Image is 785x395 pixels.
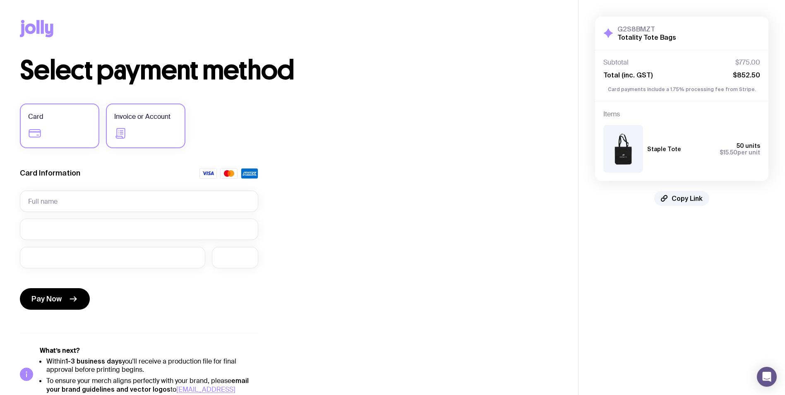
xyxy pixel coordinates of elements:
span: per unit [720,149,760,156]
span: Subtotal [603,58,629,67]
li: Within you'll receive a production file for final approval before printing begins. [46,357,258,374]
span: $852.50 [733,71,760,79]
span: $15.50 [720,149,737,156]
iframe: Secure expiration date input frame [28,253,197,261]
h2: Totality Tote Bags [617,33,676,41]
div: Open Intercom Messenger [757,367,777,387]
span: Card [28,112,43,122]
span: Copy Link [672,194,703,202]
span: Total (inc. GST) [603,71,653,79]
p: Card payments include a 1.75% processing fee from Stripe. [603,86,760,93]
strong: 1-3 business days [65,357,122,365]
iframe: Secure card number input frame [28,225,250,233]
iframe: Secure CVC input frame [220,253,250,261]
h4: Items [603,110,760,118]
strong: email your brand guidelines and vector logos [46,377,249,393]
button: Copy Link [654,191,709,206]
h1: Select payment method [20,57,558,84]
span: $775.00 [735,58,760,67]
h3: Staple Tote [647,146,681,152]
span: Pay Now [31,294,62,304]
input: Full name [20,190,258,212]
label: Card Information [20,168,80,178]
span: 50 units [737,142,760,149]
h3: G2S8BMZT [617,25,676,33]
button: Pay Now [20,288,90,310]
h5: What’s next? [40,347,258,355]
span: Invoice or Account [114,112,170,122]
